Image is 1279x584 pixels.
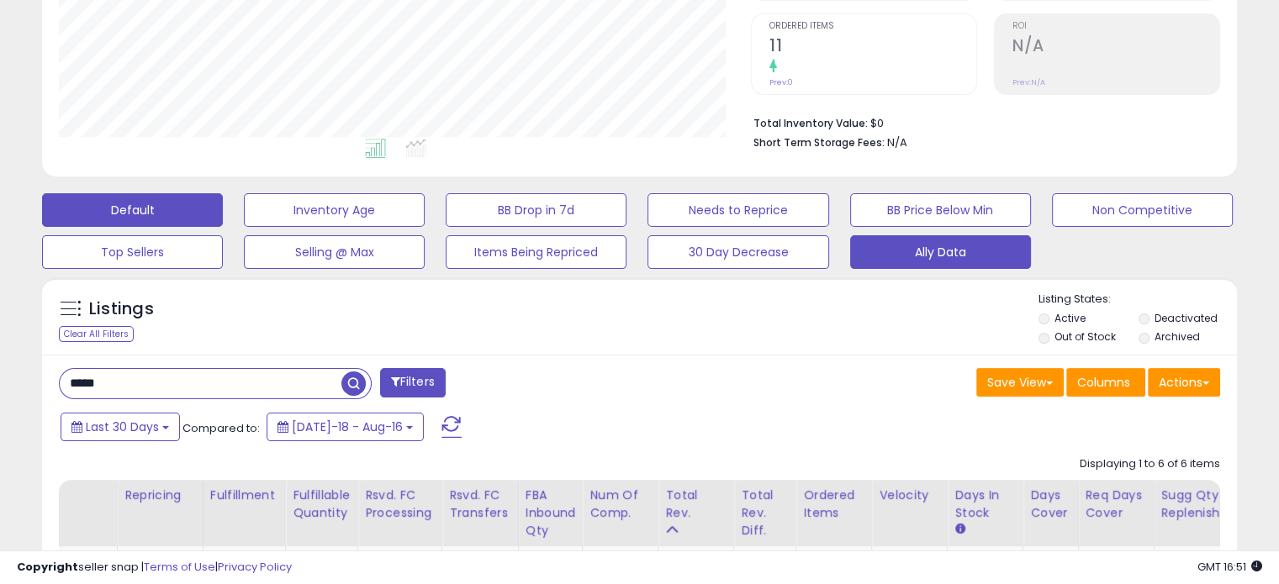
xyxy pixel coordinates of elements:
span: Last 30 Days [86,418,159,435]
button: Items Being Repriced [446,235,626,269]
div: Days In Stock [954,487,1016,522]
div: Num of Comp. [589,487,651,522]
button: 30 Day Decrease [647,235,828,269]
li: $0 [753,112,1208,132]
button: Filters [380,368,446,397]
button: Inventory Age [244,193,425,227]
span: N/A [887,134,907,150]
span: [DATE]-18 - Aug-16 [292,418,403,435]
span: 2025-09-16 16:51 GMT [1197,559,1262,575]
button: Save View [976,368,1064,397]
button: [DATE]-18 - Aug-16 [267,413,424,441]
button: BB Price Below Min [850,193,1031,227]
label: Archived [1154,329,1199,344]
div: seller snap | | [17,560,292,576]
div: Displaying 1 to 6 of 6 items [1080,456,1220,472]
h5: Listings [89,297,154,321]
small: Prev: N/A [1012,77,1045,87]
div: Ordered Items [803,487,864,522]
b: Total Inventory Value: [753,116,868,130]
div: Fulfillment [210,487,278,504]
div: Sugg Qty Replenish [1161,487,1224,522]
div: Clear All Filters [59,326,134,342]
strong: Copyright [17,559,78,575]
button: Needs to Reprice [647,193,828,227]
button: BB Drop in 7d [446,193,626,227]
button: Selling @ Max [244,235,425,269]
label: Active [1054,311,1086,325]
span: Ordered Items [769,22,976,31]
div: Req Days Cover [1086,487,1147,522]
th: Please note that this number is a calculation based on your required days of coverage and your ve... [1154,480,1230,546]
div: Rsvd. FC Transfers [449,487,511,522]
p: Listing States: [1039,292,1237,308]
b: Short Term Storage Fees: [753,135,885,150]
label: Deactivated [1154,311,1217,325]
a: Privacy Policy [218,559,292,575]
span: Compared to: [182,420,260,436]
button: Last 30 Days [61,413,180,441]
h2: 11 [769,36,976,59]
div: Velocity [879,487,940,504]
button: Top Sellers [42,235,223,269]
div: Days Cover [1030,487,1070,522]
div: FBA inbound Qty [526,487,576,539]
div: Total Rev. Diff. [741,487,789,539]
a: Terms of Use [144,559,215,575]
span: ROI [1012,22,1219,31]
label: Out of Stock [1054,329,1116,344]
button: Default [42,193,223,227]
div: Repricing [124,487,196,504]
small: Prev: 0 [769,77,793,87]
h2: N/A [1012,36,1219,59]
button: Columns [1066,368,1145,397]
span: Columns [1077,374,1130,391]
button: Non Competitive [1052,193,1233,227]
button: Actions [1148,368,1220,397]
div: Fulfillable Quantity [293,487,351,522]
button: Ally Data [850,235,1031,269]
small: Days In Stock. [954,522,965,537]
div: Rsvd. FC Processing [365,487,435,522]
div: Total Rev. [665,487,727,522]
